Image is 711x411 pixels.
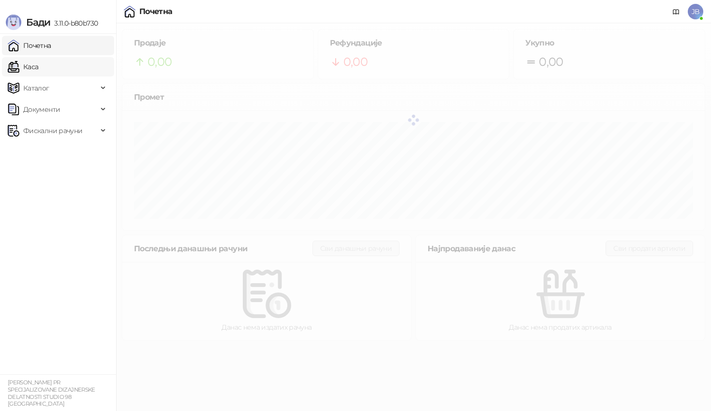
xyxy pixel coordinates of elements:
[8,36,51,55] a: Почетна
[23,121,82,140] span: Фискални рачуни
[8,57,38,76] a: Каса
[23,78,49,98] span: Каталог
[139,8,173,15] div: Почетна
[50,19,98,28] span: 3.11.0-b80b730
[23,100,60,119] span: Документи
[688,4,703,19] span: JB
[6,15,21,30] img: Logo
[8,379,95,407] small: [PERSON_NAME] PR SPECIJALIZOVANE DIZAJNERSKE DELATNOSTI STUDIO 98 [GEOGRAPHIC_DATA]
[668,4,684,19] a: Документација
[26,16,50,28] span: Бади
